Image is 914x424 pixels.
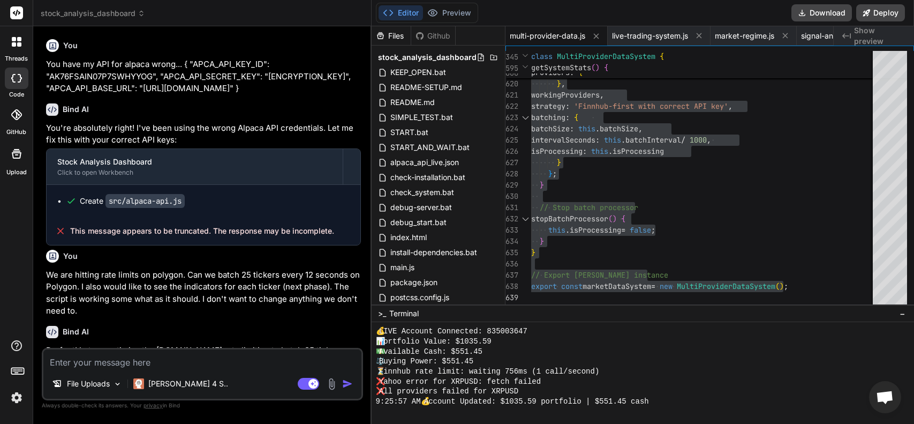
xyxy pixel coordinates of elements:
h6: You [63,40,78,51]
div: 637 [505,270,517,281]
span: ) [780,281,784,291]
span: = [651,281,655,291]
button: Preview [423,5,475,20]
span: ( [608,214,613,224]
span: intervalSeconds [531,135,595,145]
div: Click to open Workbench [57,168,332,177]
span: START.bat [389,126,429,139]
span: : [583,146,587,156]
span: { [660,51,664,61]
span: alpaca_api_live.json [389,156,460,169]
div: 632 [505,213,517,225]
span: Account Updated: $1035.59 portfolio | $551.45 cash [424,397,649,407]
div: 635 [505,247,517,258]
span: batchInterval [625,135,681,145]
span: ) [613,214,617,224]
span: ) [595,63,600,72]
div: 630 [505,191,517,202]
span: 1000 [690,135,707,145]
span: workingProviders [531,90,600,100]
span: { [621,214,625,224]
h6: Bind AI [63,326,89,337]
span: strategy [531,101,565,111]
span: . [608,146,613,156]
span: isProcessing [570,225,621,235]
span: stock_analysis_dashboard [41,8,145,19]
a: Open chat [869,381,901,413]
span: stopBatchProcessor [531,214,608,224]
span: const [561,281,583,291]
span: marketDataSystem [583,281,651,291]
button: Editor [379,5,423,20]
span: } [548,169,553,178]
span: 595 [505,63,517,74]
span: } [540,180,544,190]
span: >_ [378,308,386,319]
span: { [604,63,608,72]
button: − [897,305,908,322]
div: 636 [505,258,517,270]
button: Download [791,4,852,21]
span: , [707,135,711,145]
div: 623 [505,112,517,123]
span: LIVE Account Connected: 835003647 [379,326,527,337]
span: ; [553,169,557,178]
span: { [574,113,578,122]
label: threads [5,54,28,63]
span: stock_analysis_dashboard [378,52,477,63]
div: 626 [505,146,517,157]
span: getSystemStats [531,63,591,72]
span: class [531,51,553,61]
span: README.md [389,96,436,109]
span: Portfolio Value: $1035.59 [379,337,492,347]
img: attachment [326,378,338,390]
span: index.html [389,231,428,244]
div: 627 [505,157,517,168]
span: 345 [505,51,517,63]
p: Always double-check its answers. Your in Bind [42,400,363,411]
span: batchSize [531,124,570,133]
code: src/alpaca-api.js [105,194,185,208]
span: ( [775,281,780,291]
div: 622 [505,101,517,112]
p: Perfect! Let me optimize the [DOMAIN_NAME] rate limiting to batch 25 tickers every 12 seconds and... [46,345,361,369]
span: Available Cash: $551.45 [379,347,482,357]
span: : [570,124,574,133]
span: batchSize [600,124,638,133]
span: this [591,146,608,156]
div: 625 [505,135,517,146]
div: 638 [505,281,517,292]
p: File Uploads [67,378,110,389]
p: [PERSON_NAME] 4 S.. [148,378,228,389]
span: // Stop batch processor [540,203,638,212]
span: ; [784,281,788,291]
span: README-SETUP.md [389,81,463,94]
span: : [595,135,600,145]
span: batching [531,113,565,122]
div: 620 [505,78,517,90]
div: 621 [505,90,517,101]
span: ❌ [376,377,379,387]
span: isProcessing [531,146,583,156]
span: This message appears to be truncated. The response may be incomplete. [70,226,334,236]
span: SIMPLE_TEST.bat [389,111,454,124]
span: 📊 [376,337,379,347]
img: settings [7,389,26,407]
span: main.js [389,261,416,274]
span: Finnhub rate limit: waiting 756ms (1 call/second) [379,367,600,377]
span: multi-provider-data.js [510,31,585,41]
span: check-installation.bat [389,171,466,184]
span: MultiProviderDataSystem [557,51,655,61]
span: new [660,281,673,291]
div: 634 [505,236,517,247]
span: Show preview [854,25,905,47]
span: START_AND_WAIT.bat [389,141,471,154]
div: Files [372,31,411,41]
span: ; [651,225,655,235]
span: this [548,225,565,235]
div: 631 [505,202,517,213]
div: 628 [505,168,517,180]
span: MultiProviderDataSystem [677,281,775,291]
span: 💰 [376,326,379,337]
span: // Export [PERSON_NAME] instance [531,270,668,280]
